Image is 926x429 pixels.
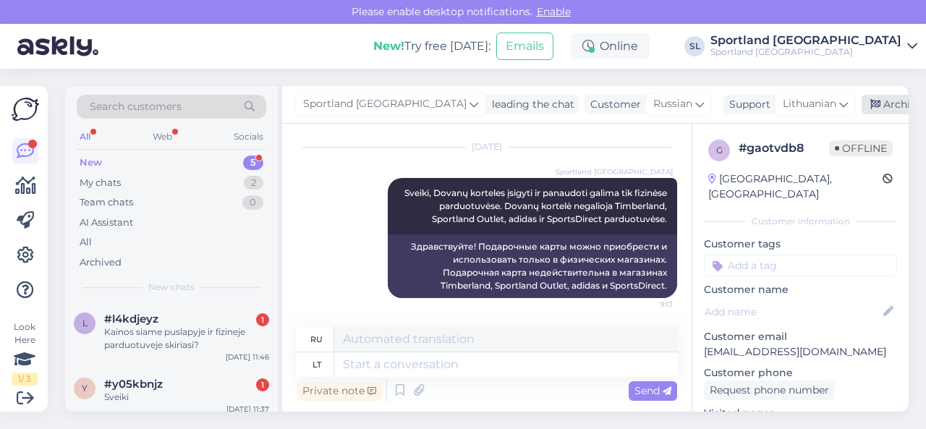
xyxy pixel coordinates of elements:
[708,171,883,202] div: [GEOGRAPHIC_DATA], [GEOGRAPHIC_DATA]
[388,234,677,298] div: Здравствуйте! Подарочные карты можно приобрести и использовать только в физических магазинах. Под...
[297,381,382,401] div: Private note
[80,216,133,230] div: AI Assistant
[532,5,575,18] span: Enable
[723,97,770,112] div: Support
[12,98,39,121] img: Askly Logo
[373,38,490,55] div: Try free [DATE]:
[104,378,163,391] span: #y05kbnjz
[303,96,467,112] span: Sportland [GEOGRAPHIC_DATA]
[244,176,263,190] div: 2
[404,187,669,224] span: Sveiki, Dovanų korteles įsigyti ir panaudoti galima tik fizinėse parduotuvėse. Dovanų kortelė neg...
[653,96,692,112] span: Russian
[486,97,574,112] div: leading the chat
[82,383,88,394] span: y
[104,326,269,352] div: Kainos siame puslapyje ir fizineje parduotuveje skiriasi?
[585,97,641,112] div: Customer
[90,99,182,114] span: Search customers
[80,235,92,250] div: All
[226,404,269,415] div: [DATE] 11:37
[634,384,671,397] span: Send
[704,215,897,228] div: Customer information
[297,140,677,153] div: [DATE]
[710,35,917,58] a: Sportland [GEOGRAPHIC_DATA]Sportland [GEOGRAPHIC_DATA]
[104,391,269,404] div: Sveiki
[556,166,673,177] span: Sportland [GEOGRAPHIC_DATA]
[704,365,897,381] p: Customer phone
[80,255,122,270] div: Archived
[705,304,880,320] input: Add name
[242,195,263,210] div: 0
[704,237,897,252] p: Customer tags
[256,378,269,391] div: 1
[243,156,263,170] div: 5
[80,195,133,210] div: Team chats
[80,156,102,170] div: New
[77,127,93,146] div: All
[739,140,829,157] div: # gaotvdb8
[704,381,835,400] div: Request phone number
[829,140,893,156] span: Offline
[704,406,897,421] p: Visited pages
[104,313,158,326] span: #l4kdjeyz
[80,176,121,190] div: My chats
[704,329,897,344] p: Customer email
[704,344,897,360] p: [EMAIL_ADDRESS][DOMAIN_NAME]
[256,313,269,326] div: 1
[716,145,723,156] span: g
[619,299,673,310] span: 9:13
[310,327,323,352] div: ru
[231,127,266,146] div: Socials
[684,36,705,56] div: SL
[12,373,38,386] div: 1 / 3
[313,352,321,377] div: lt
[704,282,897,297] p: Customer name
[704,255,897,276] input: Add a tag
[783,96,836,112] span: Lithuanian
[496,33,553,60] button: Emails
[12,320,38,386] div: Look Here
[226,352,269,362] div: [DATE] 11:46
[710,46,901,58] div: Sportland [GEOGRAPHIC_DATA]
[150,127,175,146] div: Web
[82,318,88,328] span: l
[373,39,404,53] b: New!
[148,281,195,294] span: New chats
[710,35,901,46] div: Sportland [GEOGRAPHIC_DATA]
[571,33,650,59] div: Online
